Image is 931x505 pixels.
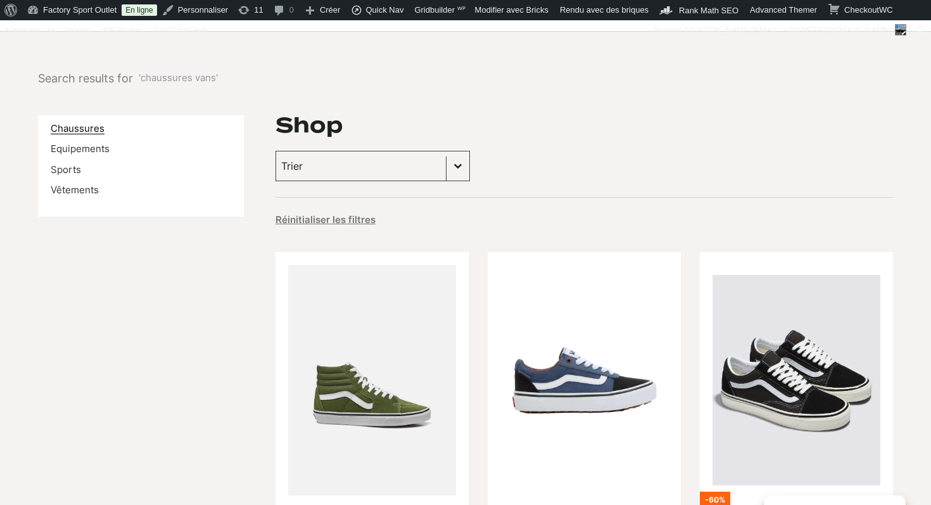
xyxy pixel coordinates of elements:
[97,20,148,41] a: WP Rocket
[281,158,441,174] input: Trier
[51,122,104,134] a: Chaussures
[139,71,218,86] span: 'chaussures vans'
[38,70,218,87] nav: breadcrumbs
[51,163,81,176] a: Sports
[61,20,97,41] a: Imagify
[684,25,891,35] span: [PERSON_NAME][EMAIL_ADDRESS][DOMAIN_NAME]
[275,115,343,136] h1: Shop
[679,6,738,15] span: Rank Math SEO
[51,143,110,155] a: Equipements
[148,20,214,41] div: RunCloud Hub
[446,151,469,181] button: Basculer la liste
[275,214,376,226] button: Réinitialiser les filtres
[649,20,911,41] a: Bonjour,
[51,184,99,196] a: Vêtements
[122,4,156,16] a: En ligne
[38,70,218,87] li: Search results for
